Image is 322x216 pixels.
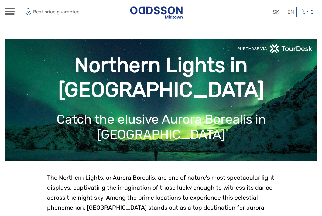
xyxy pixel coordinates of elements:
[310,9,315,15] span: 0
[237,44,313,53] img: PurchaseViaTourDeskwhite.png
[271,9,279,15] span: ISK
[130,5,183,19] img: Reykjavik Residence
[14,112,308,142] h1: Catch the elusive Aurora Borealis in [GEOGRAPHIC_DATA]
[285,7,297,17] div: EN
[24,7,83,17] span: Best price guarantee
[14,53,308,102] h1: Northern Lights in [GEOGRAPHIC_DATA]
